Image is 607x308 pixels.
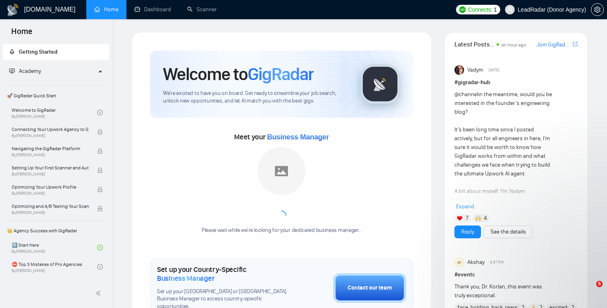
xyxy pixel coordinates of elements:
[457,215,462,221] img: ❤️
[6,4,19,16] img: logo
[454,78,578,87] h1: # gigradar-hub
[5,26,39,42] span: Home
[163,63,314,85] h1: Welcome to
[3,44,109,60] li: Getting Started
[4,88,108,104] span: 🚀 GigRadar Quick Start
[454,39,494,49] span: Latest Posts from the GigRadar Community
[12,172,89,177] span: By [PERSON_NAME]
[12,153,89,157] span: By [PERSON_NAME]
[94,6,118,13] a: homeHome
[157,265,293,283] h1: Set up your Country-Specific
[12,145,89,153] span: Navigating the GigRadar Platform
[591,6,604,13] a: setting
[97,110,103,115] span: check-circle
[97,187,103,192] span: lock
[97,129,103,135] span: lock
[234,133,329,141] span: Meet your
[591,6,603,13] span: setting
[4,223,108,239] span: 👑 Agency Success with GigRadar
[466,214,468,222] span: 7
[454,225,481,238] button: Reply
[97,167,103,173] span: lock
[484,225,533,238] button: See the details
[580,281,599,300] iframe: Intercom live chat
[197,227,367,234] div: Please wait while we're looking for your dedicated business manager...
[573,40,578,48] a: export
[12,258,97,276] a: ⛔ Top 3 Mistakes of Pro AgenciesBy[PERSON_NAME]
[12,202,89,210] span: Optimizing and A/B Testing Your Scanner for Better Results
[19,68,41,74] span: Academy
[12,239,97,256] a: 1️⃣ Start HereBy[PERSON_NAME]
[475,215,481,221] img: 🙌
[257,147,306,195] img: placeholder.png
[507,7,513,12] span: user
[348,284,392,292] div: Contact our team
[134,6,171,13] a: dashboardDashboard
[9,68,41,74] span: Academy
[456,203,474,210] span: Expand
[333,273,406,303] button: Contact our team
[596,281,603,287] span: 5
[484,214,487,222] span: 4
[459,6,466,13] img: upwork-logo.png
[454,91,478,98] span: @channel
[97,264,103,270] span: check-circle
[591,3,604,16] button: setting
[12,104,97,121] a: Welcome to GigRadarBy[PERSON_NAME]
[491,227,526,236] a: See the details
[461,227,474,236] a: Reply
[489,66,499,74] span: [DATE]
[360,64,400,104] img: gigradar-logo.png
[467,66,483,74] span: Vadym
[97,206,103,211] span: lock
[12,183,89,191] span: Optimizing Your Upwork Profile
[454,282,553,300] div: Thank you, Dr. Korlan, this event was truly exceptional.
[12,210,89,215] span: By [PERSON_NAME]
[12,133,89,138] span: By [PERSON_NAME]
[468,5,492,14] span: Connects:
[163,90,347,105] span: We're excited to have you on board. Get ready to streamline your job search, unlock new opportuni...
[19,48,57,55] span: Getting Started
[187,6,217,13] a: searchScanner
[12,164,89,172] span: Setting Up Your First Scanner and Auto-Bidder
[267,133,329,141] span: Business Manager
[12,125,89,133] span: Connecting Your Upwork Agency to GigRadar
[275,209,288,222] span: loading
[454,65,464,75] img: Vadym
[9,49,15,54] span: rocket
[501,42,526,48] span: an hour ago
[97,148,103,154] span: lock
[96,289,104,297] span: double-left
[12,191,89,196] span: By [PERSON_NAME]
[573,41,578,47] span: export
[537,40,571,49] a: Join GigRadar Slack Community
[248,63,314,85] span: GigRadar
[157,274,214,283] span: Business Manager
[494,5,497,14] span: 1
[97,245,103,250] span: check-circle
[9,68,15,74] span: fund-projection-screen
